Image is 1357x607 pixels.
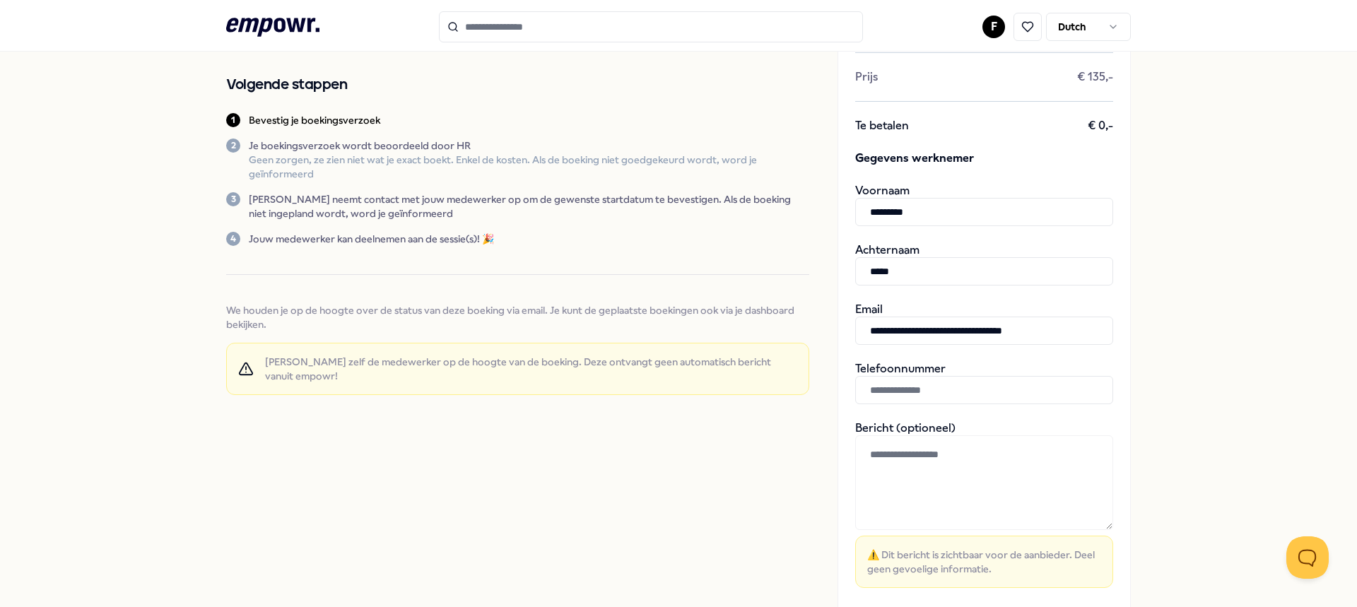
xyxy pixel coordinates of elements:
span: ⚠️ Dit bericht is zichtbaar voor de aanbieder. Deel geen gevoelige informatie. [867,548,1101,576]
span: We houden je op de hoogte over de status van deze boeking via email. Je kunt de geplaatste boekin... [226,303,809,331]
div: Voornaam [855,184,1113,226]
input: Search for products, categories or subcategories [439,11,863,42]
div: 4 [226,232,240,246]
p: Geen zorgen, ze zien niet wat je exact boekt. Enkel de kosten. Als de boeking niet goedgekeurd wo... [249,153,809,181]
span: Gegevens werknemer [855,150,1113,167]
span: [PERSON_NAME] zelf de medewerker op de hoogte van de boeking. Deze ontvangt geen automatisch beri... [265,355,797,383]
p: [PERSON_NAME] neemt contact met jouw medewerker op om de gewenste startdatum te bevestigen. Als d... [249,192,809,220]
h2: Volgende stappen [226,73,809,96]
div: 1 [226,113,240,127]
div: 3 [226,192,240,206]
button: F [982,16,1005,38]
span: Prijs [855,70,878,84]
p: Bevestig je boekingsverzoek [249,113,380,127]
span: € 135,- [1077,70,1113,84]
div: Email [855,302,1113,345]
span: Te betalen [855,119,909,133]
span: € 0,- [1088,119,1113,133]
p: Jouw medewerker kan deelnemen aan de sessie(s)! 🎉 [249,232,494,246]
iframe: Help Scout Beacon - Open [1286,536,1329,579]
div: Telefoonnummer [855,362,1113,404]
p: Je boekingsverzoek wordt beoordeeld door HR [249,139,809,153]
div: Bericht (optioneel) [855,421,1113,588]
div: 2 [226,139,240,153]
div: Achternaam [855,243,1113,285]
